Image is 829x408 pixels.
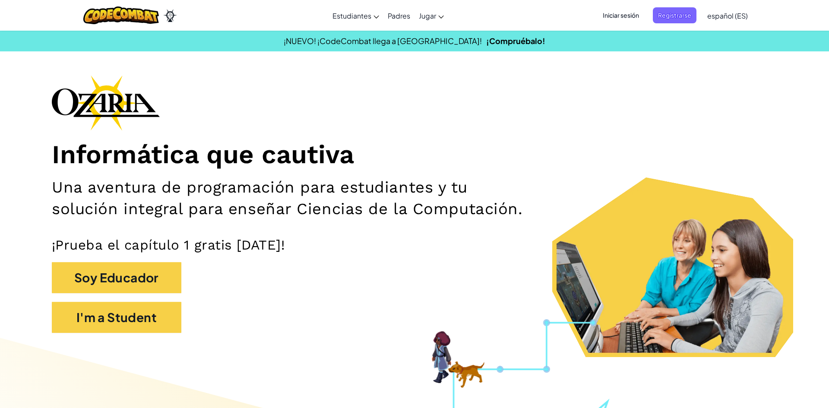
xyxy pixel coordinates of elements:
[703,4,752,27] a: español (ES)
[83,6,159,24] img: CodeCombat logo
[52,177,538,219] h2: Una aventura de programación para estudiantes y tu solución integral para enseñar Ciencias de la ...
[707,11,748,20] span: español (ES)
[598,7,644,23] button: Iniciar sesión
[52,302,181,333] button: I'm a Student
[52,75,160,130] img: Ozaria branding logo
[52,237,777,253] p: ¡Prueba el capítulo 1 gratis [DATE]!
[52,262,181,293] button: Soy Educador
[284,36,482,46] span: ¡NUEVO! ¡CodeCombat llega a [GEOGRAPHIC_DATA]!
[52,139,777,171] h1: Informática que cautiva
[383,4,414,27] a: Padres
[163,9,177,22] img: Ozaria
[332,11,371,20] span: Estudiantes
[328,4,383,27] a: Estudiantes
[414,4,448,27] a: Jugar
[653,7,696,23] button: Registrarse
[419,11,436,20] span: Jugar
[486,36,545,46] a: ¡Compruébalo!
